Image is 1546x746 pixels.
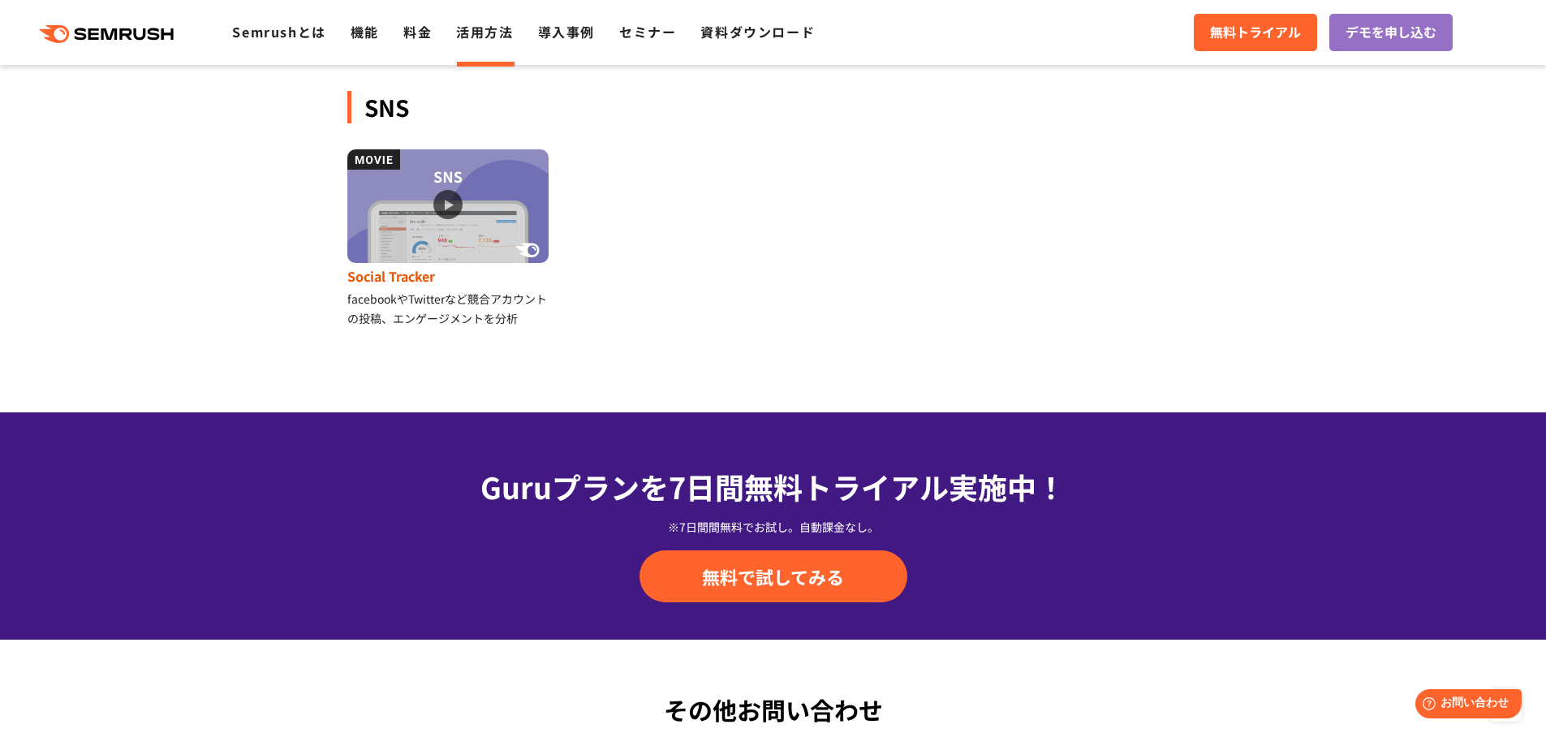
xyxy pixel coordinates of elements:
[347,464,1199,508] div: Guruプランを7日間
[403,22,432,41] a: 料金
[1346,22,1436,43] span: デモを申し込む
[232,22,325,41] a: Semrushとは
[347,692,1199,728] div: その他お問い合わせ
[640,550,907,602] a: 無料で試してみる
[347,263,551,289] div: Social Tracker
[700,22,815,41] a: 資料ダウンロード
[347,149,551,328] a: Social Tracker facebookやTwitterなど競合アカウントの投稿、エンゲージメントを分析
[1210,22,1301,43] span: 無料トライアル
[744,465,1066,507] span: 無料トライアル実施中！
[538,22,595,41] a: 導入事例
[1194,14,1317,51] a: 無料トライアル
[1329,14,1453,51] a: デモを申し込む
[619,22,676,41] a: セミナー
[1402,683,1528,728] iframe: Help widget launcher
[347,289,551,328] div: facebookやTwitterなど競合アカウントの投稿、エンゲージメントを分析
[702,564,844,589] span: 無料で試してみる
[347,91,1199,123] div: SNS
[456,22,513,41] a: 活用方法
[351,22,379,41] a: 機能
[347,519,1199,535] div: ※7日間間無料でお試し。自動課金なし。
